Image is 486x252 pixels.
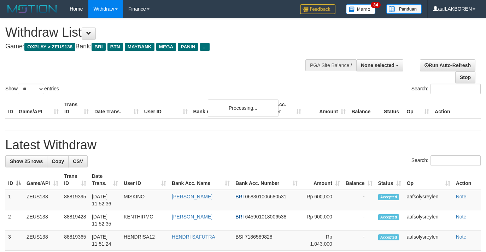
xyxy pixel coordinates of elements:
td: aafsolysreylen [404,210,453,230]
th: Trans ID [62,98,92,118]
span: CSV [73,158,83,164]
a: Copy [47,155,69,167]
div: PGA Site Balance / [305,59,356,71]
th: Action [453,170,481,190]
th: User ID [141,98,191,118]
span: Show 25 rows [10,158,43,164]
td: Rp 1,043,000 [300,230,343,251]
td: ZEUS138 [24,210,61,230]
span: ... [200,43,210,51]
th: Bank Acc. Name: activate to sort column ascending [169,170,233,190]
span: Copy 068301006680531 to clipboard [245,194,287,199]
td: 3 [5,230,24,251]
td: aafsolysreylen [404,230,453,251]
th: ID: activate to sort column descending [5,170,24,190]
td: Rp 900,000 [300,210,343,230]
th: Date Trans. [92,98,141,118]
th: Date Trans.: activate to sort column ascending [89,170,121,190]
th: Amount: activate to sort column ascending [300,170,343,190]
select: Showentries [18,84,44,94]
img: panduan.png [386,4,422,14]
span: Copy 7186589828 to clipboard [245,234,273,240]
span: MEGA [156,43,176,51]
img: MOTION_logo.png [5,4,59,14]
label: Search: [411,155,481,166]
span: Accepted [378,234,399,240]
a: Note [456,194,467,199]
span: BRI [235,194,244,199]
a: CSV [68,155,88,167]
a: Show 25 rows [5,155,47,167]
a: Note [456,214,467,220]
td: ZEUS138 [24,190,61,210]
span: None selected [361,62,394,68]
th: Balance [349,98,381,118]
th: ID [5,98,16,118]
td: 1 [5,190,24,210]
td: 88819395 [61,190,89,210]
h1: Withdraw List [5,25,317,40]
h1: Latest Withdraw [5,138,481,152]
a: Note [456,234,467,240]
h4: Game: Bank: [5,43,317,50]
th: User ID: activate to sort column ascending [121,170,169,190]
span: BRI [92,43,105,51]
span: Accepted [378,194,399,200]
td: [DATE] 11:52:35 [89,210,121,230]
td: 88819428 [61,210,89,230]
a: Stop [455,71,475,83]
img: Button%20Memo.svg [346,4,376,14]
th: Op: activate to sort column ascending [404,170,453,190]
th: Action [432,98,481,118]
span: Accepted [378,214,399,220]
th: Bank Acc. Number [259,98,304,118]
input: Search: [431,155,481,166]
th: Bank Acc. Name [191,98,260,118]
span: 34 [371,2,380,8]
th: Balance: activate to sort column ascending [343,170,375,190]
input: Search: [431,84,481,94]
td: - [343,210,375,230]
th: Status [381,98,404,118]
td: 88819365 [61,230,89,251]
div: Processing... [208,99,279,117]
a: Run Auto-Refresh [420,59,475,71]
span: PANIN [178,43,198,51]
td: KENTHIRMC [121,210,169,230]
span: Copy [52,158,64,164]
td: ZEUS138 [24,230,61,251]
button: None selected [356,59,403,71]
th: Amount [304,98,349,118]
th: Game/API [16,98,62,118]
th: Game/API: activate to sort column ascending [24,170,61,190]
span: BTN [107,43,123,51]
td: MISKINO [121,190,169,210]
label: Show entries [5,84,59,94]
span: Copy 645901018006538 to clipboard [245,214,287,220]
td: - [343,190,375,210]
td: Rp 600,000 [300,190,343,210]
span: BRI [235,214,244,220]
td: HENDRISA12 [121,230,169,251]
a: HENDRI SAFUTRA [172,234,215,240]
th: Status: activate to sort column ascending [375,170,404,190]
td: aafsolysreylen [404,190,453,210]
img: Feedback.jpg [300,4,335,14]
td: - [343,230,375,251]
td: 2 [5,210,24,230]
th: Trans ID: activate to sort column ascending [61,170,89,190]
span: BSI [235,234,244,240]
th: Bank Acc. Number: activate to sort column ascending [233,170,300,190]
label: Search: [411,84,481,94]
span: OXPLAY > ZEUS138 [24,43,75,51]
th: Op [404,98,432,118]
td: [DATE] 11:51:24 [89,230,121,251]
td: [DATE] 11:52:36 [89,190,121,210]
span: MAYBANK [125,43,154,51]
a: [PERSON_NAME] [172,194,212,199]
a: [PERSON_NAME] [172,214,212,220]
